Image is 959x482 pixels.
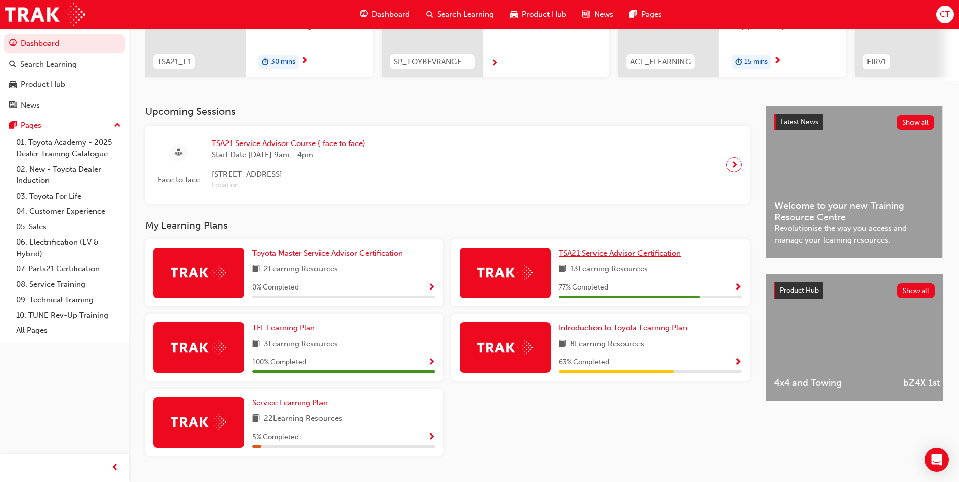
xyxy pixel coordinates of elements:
[145,220,750,231] h3: My Learning Plans
[301,57,308,66] span: next-icon
[212,149,366,161] span: Start Date: [DATE] 9am - 4pm
[780,118,818,126] span: Latest News
[212,169,366,180] span: [STREET_ADDRESS]
[21,120,41,131] div: Pages
[582,8,590,21] span: news-icon
[12,204,125,219] a: 04. Customer Experience
[766,106,943,258] a: Latest NewsShow allWelcome to your new Training Resource CentreRevolutionise the way you access a...
[252,282,299,294] span: 0 % Completed
[867,56,886,68] span: FIRV1
[372,9,410,20] span: Dashboard
[12,188,125,204] a: 03. Toyota For Life
[252,323,315,332] span: TFL Learning Plan
[114,119,121,132] span: up-icon
[12,308,125,323] a: 10. TUNE Rev-Up Training
[574,4,621,25] a: news-iconNews
[12,234,125,261] a: 06. Electrification (EV & Hybrid)
[570,263,648,276] span: 13 Learning Resources
[570,338,644,351] span: 8 Learning Resources
[252,357,306,368] span: 100 % Completed
[252,322,319,334] a: TFL Learning Plan
[522,9,566,20] span: Product Hub
[621,4,670,25] a: pages-iconPages
[774,114,934,130] a: Latest NewsShow all
[9,60,16,69] span: search-icon
[730,158,738,172] span: next-icon
[477,340,533,355] img: Trak
[477,265,533,280] img: Trak
[773,57,781,66] span: next-icon
[734,283,742,293] span: Show Progress
[428,433,435,442] span: Show Progress
[897,283,935,298] button: Show all
[264,413,342,425] span: 22 Learning Resources
[9,80,17,89] span: car-icon
[145,106,750,117] h3: Upcoming Sessions
[502,4,574,25] a: car-iconProduct Hub
[744,56,768,68] span: 15 mins
[12,277,125,293] a: 08. Service Training
[252,248,407,259] a: Toyota Master Service Advisor Certification
[559,323,687,332] span: Introduction to Toyota Learning Plan
[153,134,742,196] a: Face to faceTSA21 Service Advisor Course ( face to face)Start Date:[DATE] 9am - 4pm[STREET_ADDRES...
[897,115,935,130] button: Show all
[5,3,85,26] img: Trak
[21,79,65,90] div: Product Hub
[12,292,125,308] a: 09. Technical Training
[212,180,366,191] span: Location
[271,56,295,68] span: 30 mins
[252,263,260,276] span: book-icon
[12,162,125,188] a: 02. New - Toyota Dealer Induction
[264,263,338,276] span: 2 Learning Resources
[428,356,435,369] button: Show Progress
[428,281,435,294] button: Show Progress
[774,282,935,299] a: Product HubShow all
[4,34,125,53] a: Dashboard
[212,138,366,150] span: TSA21 Service Advisor Course ( face to face)
[936,6,954,23] button: CT
[20,59,77,70] div: Search Learning
[9,39,17,49] span: guage-icon
[437,9,494,20] span: Search Learning
[630,56,691,68] span: ACL_ELEARNING
[9,121,17,130] span: pages-icon
[510,8,518,21] span: car-icon
[153,174,204,186] span: Face to face
[262,56,269,69] span: duration-icon
[4,55,125,74] a: Search Learning
[352,4,418,25] a: guage-iconDashboard
[111,462,119,474] span: prev-icon
[559,357,609,368] span: 63 % Completed
[171,414,226,430] img: Trak
[426,8,433,21] span: search-icon
[4,96,125,115] a: News
[252,431,299,443] span: 5 % Completed
[4,116,125,135] button: Pages
[940,9,950,20] span: CT
[428,283,435,293] span: Show Progress
[252,398,328,407] span: Service Learning Plan
[774,200,934,223] span: Welcome to your new Training Resource Centre
[559,282,608,294] span: 77 % Completed
[428,358,435,367] span: Show Progress
[360,8,368,21] span: guage-icon
[252,397,332,409] a: Service Learning Plan
[641,9,662,20] span: Pages
[774,377,887,389] span: 4x4 and Towing
[559,248,685,259] a: TSA21 Service Advisor Certification
[559,322,691,334] a: Introduction to Toyota Learning Plan
[774,223,934,246] span: Revolutionise the way you access and manage your learning resources.
[559,249,681,258] span: TSA21 Service Advisor Certification
[12,261,125,277] a: 07. Parts21 Certification
[252,338,260,351] span: book-icon
[559,338,566,351] span: book-icon
[4,75,125,94] a: Product Hub
[394,56,471,68] span: SP_TOYBEVRANGE_EL
[735,56,742,69] span: duration-icon
[734,358,742,367] span: Show Progress
[12,323,125,339] a: All Pages
[21,100,40,111] div: News
[252,413,260,425] span: book-icon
